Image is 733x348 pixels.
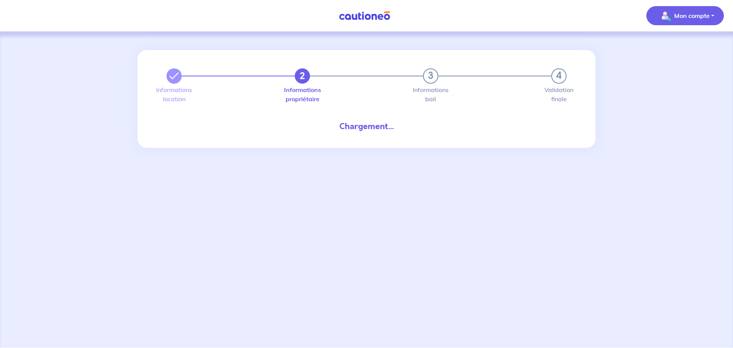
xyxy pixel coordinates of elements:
[166,87,182,102] label: Informations location
[659,10,671,22] img: illu_account_valid_menu.svg
[423,87,438,102] label: Informations bail
[646,6,724,25] button: illu_account_valid_menu.svgMon compte
[295,68,310,84] button: 2
[295,87,310,102] label: Informations propriétaire
[336,11,393,21] img: Cautioneo
[160,120,573,133] div: Chargement...
[551,87,567,102] label: Validation finale
[674,11,710,20] p: Mon compte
